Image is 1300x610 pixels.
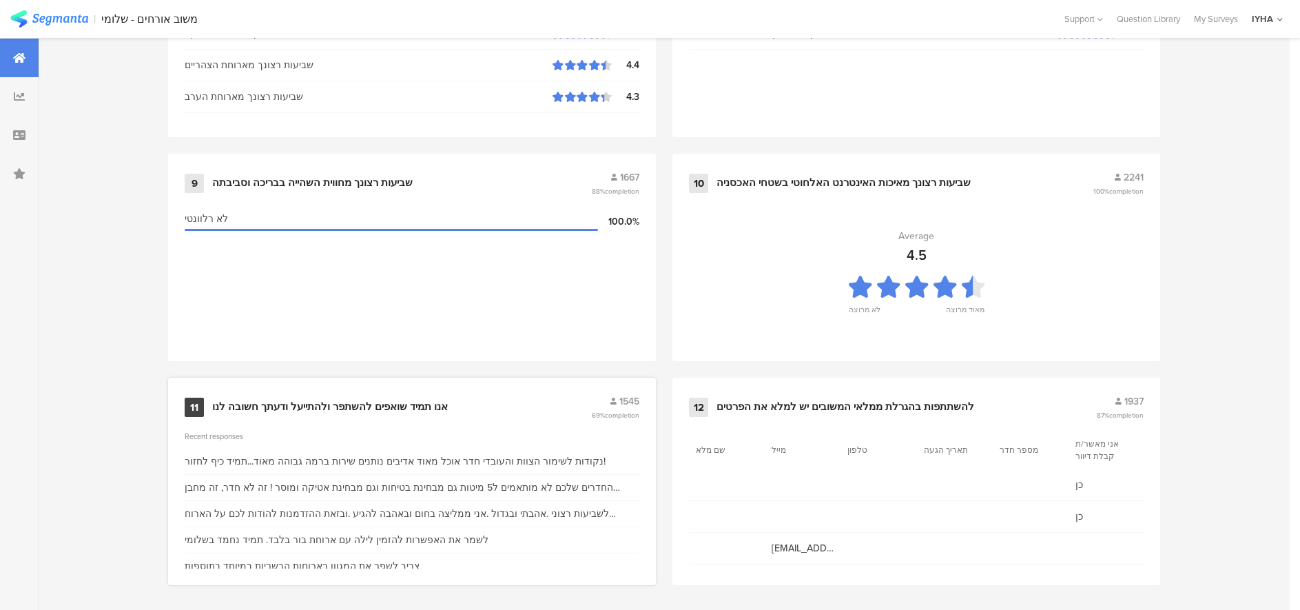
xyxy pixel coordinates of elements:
[185,431,639,442] div: Recent responses
[946,304,984,323] div: מאוד מרוצה
[898,229,934,243] div: Average
[772,541,834,556] span: [EMAIL_ADDRESS][DOMAIN_NAME]
[772,444,834,456] section: מייל
[605,410,639,420] span: completion
[185,174,204,193] div: 9
[612,90,639,104] div: 4.3
[689,174,708,193] div: 10
[696,444,758,456] section: שם מלא
[1124,170,1144,185] span: 2241
[185,454,606,469] div: נקודות לשימור הצוות והעובדי חדר אוכל מאוד אדיבים נותנים שירות ברמה גבוהה מאוד...תמיד כיף לחזור!
[185,559,420,573] div: צריך לשפר את המגוון בארוחות הבשריות במיוחד בתוספות
[716,176,971,190] div: שביעות רצונך מאיכות האינטרנט האלחוטי בשטחי האכסניה
[1075,509,1137,524] span: כן
[1124,394,1144,409] span: 1937
[592,410,639,420] span: 69%
[592,186,639,196] span: 88%
[1000,444,1062,456] section: מספר חדר
[907,245,927,265] div: 4.5
[212,400,448,414] div: אנו תמיד שואפים להשתפר ולהתייעל ודעתך חשובה לנו
[185,507,639,521] div: לשביעות רצוני .אהבתי ובגדול .אני ממליצה בחום ובאהבה להגיע .ובזאת ההזדמנות להודות לכם על הארוח הנפלא
[1064,8,1103,30] div: Support
[1075,438,1137,462] section: אני מאשר/ת קבלת דיוור
[924,444,986,456] section: תאריך הגעה
[716,400,974,414] div: להשתתפות בהגרלת ממלאי המשובים יש למלא את הפרטים
[598,214,639,229] div: 100.0%
[605,186,639,196] span: completion
[185,58,553,72] div: שביעות רצונך מארוחת הצהריים
[849,304,880,323] div: לא מרוצה
[1109,186,1144,196] span: completion
[1110,12,1187,26] a: Question Library
[185,533,488,547] div: לשמר את האפשרות להזמין לילה עם ארוחת בור בלבד. תמיד נחמד בשלומי
[620,170,639,185] span: 1667
[1109,410,1144,420] span: completion
[1187,12,1245,26] a: My Surveys
[619,394,639,409] span: 1545
[185,398,204,417] div: 11
[1093,186,1144,196] span: 100%
[185,480,639,495] div: החדרים שלכם לא מותאמים ל5 מיטות גם מבחינת בטיחות וגם מבחינת אטיקה ומוסר ! זה לא חדר, זה מחבן מיטו...
[185,90,553,104] div: שביעות רצונך מארוחת הערב
[847,444,909,456] section: טלפון
[101,12,198,26] div: משוב אורחים - שלומי
[94,11,96,27] div: |
[185,212,228,226] span: לא רלוונטי
[1252,12,1273,26] div: IYHA
[10,10,88,28] img: segmanta logo
[1075,478,1137,492] span: כן
[1097,410,1144,420] span: 87%
[612,58,639,72] div: 4.4
[212,176,413,190] div: שביעות רצונך מחווית השהייה בבריכה וסביבתה
[689,398,708,417] div: 12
